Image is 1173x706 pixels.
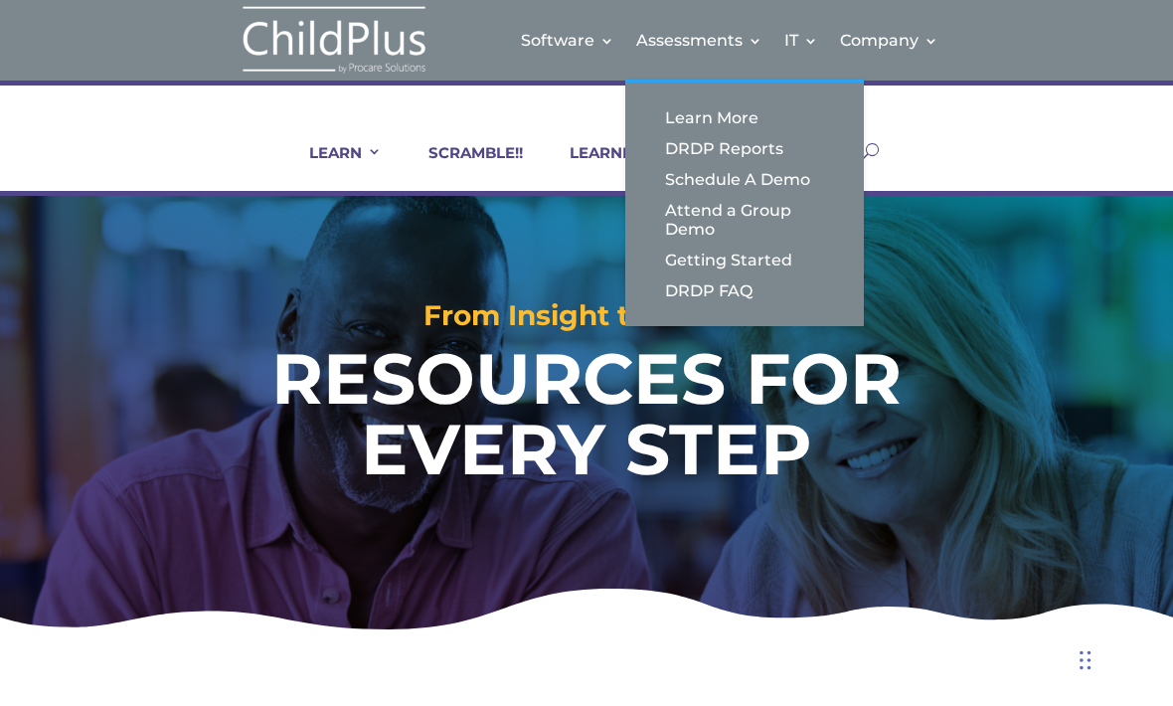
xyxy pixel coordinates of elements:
[828,491,1173,706] iframe: Chat Widget
[645,133,844,164] a: DRDP Reports
[59,301,1114,339] h2: From Insight to Action
[645,275,844,306] a: DRDP FAQ
[645,195,844,245] a: Attend a Group Demo
[645,245,844,275] a: Getting Started
[1080,630,1091,690] div: Drag
[284,143,382,191] a: LEARN
[164,344,1009,495] h1: RESOURCES FOR EVERY STEP
[404,143,523,191] a: SCRAMBLE!!
[645,164,844,195] a: Schedule A Demo
[545,143,708,191] a: LEARNING PLANS
[645,102,844,133] a: Learn More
